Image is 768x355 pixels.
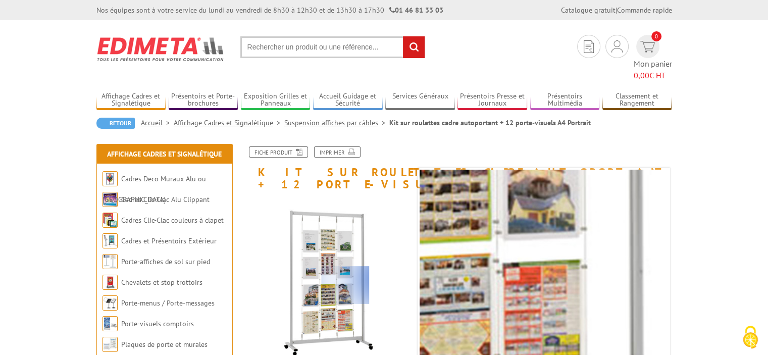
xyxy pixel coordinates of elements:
a: Cadres Clic-Clac Alu Clippant [121,195,210,204]
a: Accueil [141,118,174,127]
img: Plaques de porte et murales [103,337,118,352]
span: 0 [651,31,661,41]
input: Rechercher un produit ou une référence... [240,36,425,58]
a: Cadres Deco Muraux Alu ou [GEOGRAPHIC_DATA] [103,174,206,204]
a: Retour [96,118,135,129]
a: Affichage Cadres et Signalétique [107,149,222,159]
a: devis rapide 0 Mon panier 0,00€ HT [634,35,672,81]
div: Nos équipes sont à votre service du lundi au vendredi de 8h30 à 12h30 et de 13h30 à 17h30 [96,5,443,15]
a: Accueil Guidage et Sécurité [313,92,383,109]
img: Porte-visuels comptoirs [103,316,118,331]
strong: 01 46 81 33 03 [389,6,443,15]
a: Suspension affiches par câbles [284,118,389,127]
img: Porte-menus / Porte-messages [103,295,118,311]
a: Présentoirs Multimédia [530,92,600,109]
span: Mon panier [634,58,672,81]
a: Affichage Cadres et Signalétique [96,92,166,109]
img: Cadres Deco Muraux Alu ou Bois [103,171,118,186]
img: Cookies (fenêtre modale) [738,325,763,350]
span: € HT [634,70,672,81]
div: | [561,5,672,15]
a: Présentoirs et Porte-brochures [169,92,238,109]
a: Services Généraux [385,92,455,109]
a: Plaques de porte et murales [121,340,208,349]
a: Présentoirs Presse et Journaux [457,92,527,109]
a: Exposition Grilles et Panneaux [241,92,311,109]
a: Classement et Rangement [602,92,672,109]
img: devis rapide [640,41,655,53]
img: devis rapide [584,40,594,53]
a: Cadres et Présentoirs Extérieur [121,236,217,245]
a: Catalogue gratuit [561,6,616,15]
img: devis rapide [611,40,623,53]
a: Chevalets et stop trottoirs [121,278,202,287]
a: Porte-menus / Porte-messages [121,298,215,308]
li: Kit sur roulettes cadre autoportant + 12 porte-visuels A4 Portrait [389,118,591,128]
a: Imprimer [314,146,361,158]
img: Cadres et Présentoirs Extérieur [103,233,118,248]
img: Chevalets et stop trottoirs [103,275,118,290]
a: Fiche produit [249,146,308,158]
input: rechercher [403,36,425,58]
a: Cadres Clic-Clac couleurs à clapet [121,216,224,225]
a: Affichage Cadres et Signalétique [174,118,284,127]
img: Cadres Clic-Clac couleurs à clapet [103,213,118,228]
a: Commande rapide [617,6,672,15]
img: Porte-affiches de sol sur pied [103,254,118,269]
button: Cookies (fenêtre modale) [733,321,768,355]
span: 0,00 [634,70,649,80]
a: Porte-affiches de sol sur pied [121,257,210,266]
a: Porte-visuels comptoirs [121,319,194,328]
img: Edimeta [96,30,225,68]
